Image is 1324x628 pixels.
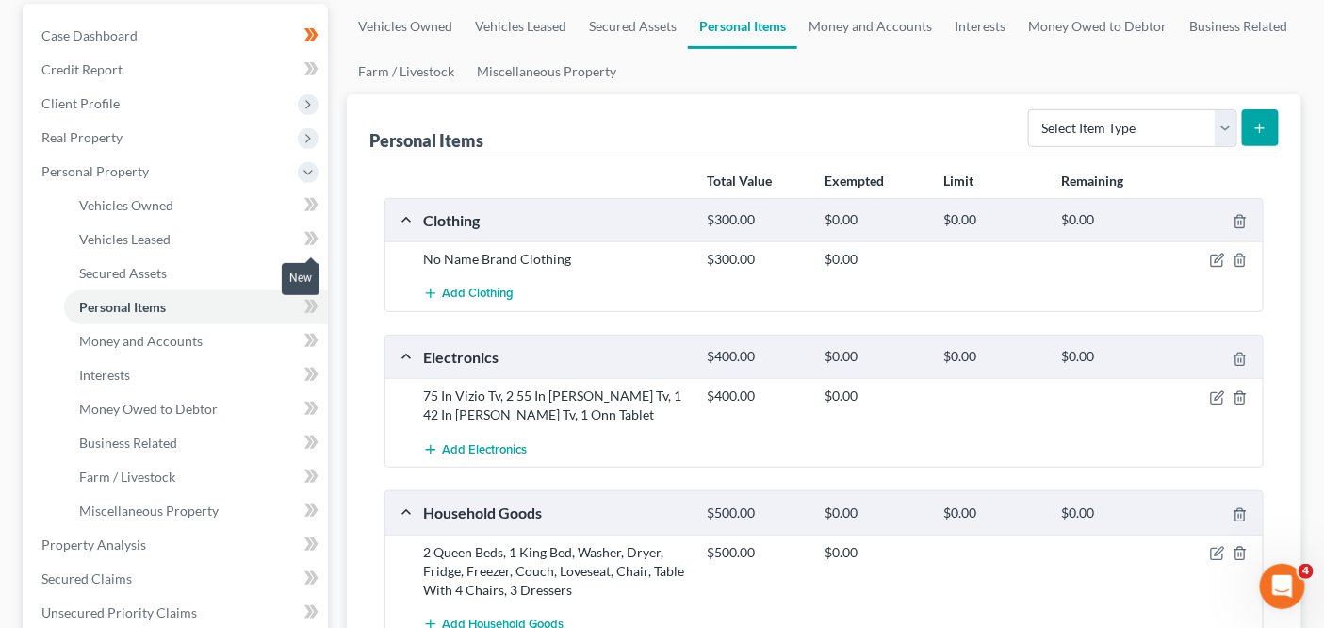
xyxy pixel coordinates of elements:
[414,543,697,600] div: 2 Queen Beds, 1 King Bed, Washer, Dryer, Fridge, Freezer, Couch, Loveseat, Chair, Table With 4 Ch...
[423,432,527,467] button: Add Electronics
[816,543,934,562] div: $0.00
[816,250,934,269] div: $0.00
[64,189,328,223] a: Vehicles Owned
[41,95,120,111] span: Client Profile
[1178,4,1299,49] a: Business Related
[79,299,166,315] span: Personal Items
[816,504,934,522] div: $0.00
[26,562,328,596] a: Secured Claims
[707,173,772,189] strong: Total Value
[934,211,1052,229] div: $0.00
[442,442,527,457] span: Add Electronics
[79,333,203,349] span: Money and Accounts
[41,537,146,553] span: Property Analysis
[79,435,177,451] span: Business Related
[26,19,328,53] a: Case Dashboard
[688,4,797,49] a: Personal Items
[943,173,973,189] strong: Limit
[1299,564,1314,579] span: 4
[26,53,328,87] a: Credit Report
[64,392,328,426] a: Money Owed to Debtor
[414,503,697,522] div: Household Goods
[816,348,934,366] div: $0.00
[697,250,815,269] div: $300.00
[79,401,218,417] span: Money Owed to Debtor
[347,4,464,49] a: Vehicles Owned
[1062,173,1124,189] strong: Remaining
[1017,4,1178,49] a: Money Owed to Debtor
[41,570,132,587] span: Secured Claims
[1052,504,1169,522] div: $0.00
[1260,564,1305,609] iframe: Intercom live chat
[578,4,688,49] a: Secured Assets
[825,173,884,189] strong: Exempted
[934,504,1052,522] div: $0.00
[414,250,697,269] div: No Name Brand Clothing
[26,528,328,562] a: Property Analysis
[697,348,815,366] div: $400.00
[697,543,815,562] div: $500.00
[64,256,328,290] a: Secured Assets
[282,263,319,294] div: New
[414,387,697,424] div: 75 In Vizio Tv, 2 55 In [PERSON_NAME] Tv, 1 42 In [PERSON_NAME] Tv, 1 Onn Tablet
[41,61,123,77] span: Credit Report
[79,367,130,383] span: Interests
[79,265,167,281] span: Secured Assets
[79,231,171,247] span: Vehicles Leased
[464,4,578,49] a: Vehicles Leased
[64,223,328,256] a: Vehicles Leased
[797,4,943,49] a: Money and Accounts
[423,276,514,311] button: Add Clothing
[414,210,697,230] div: Clothing
[934,348,1052,366] div: $0.00
[79,503,219,519] span: Miscellaneous Property
[64,290,328,324] a: Personal Items
[697,504,815,522] div: $500.00
[41,604,197,620] span: Unsecured Priority Claims
[64,494,328,528] a: Miscellaneous Property
[697,211,815,229] div: $300.00
[79,469,175,485] span: Farm / Livestock
[64,324,328,358] a: Money and Accounts
[41,163,149,179] span: Personal Property
[816,211,934,229] div: $0.00
[64,426,328,460] a: Business Related
[41,27,138,43] span: Case Dashboard
[369,129,483,152] div: Personal Items
[466,49,628,94] a: Miscellaneous Property
[64,358,328,392] a: Interests
[442,287,514,302] span: Add Clothing
[41,129,123,145] span: Real Property
[414,347,697,367] div: Electronics
[1052,348,1169,366] div: $0.00
[347,49,466,94] a: Farm / Livestock
[816,387,934,405] div: $0.00
[64,460,328,494] a: Farm / Livestock
[1052,211,1169,229] div: $0.00
[943,4,1017,49] a: Interests
[697,387,815,405] div: $400.00
[79,197,173,213] span: Vehicles Owned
